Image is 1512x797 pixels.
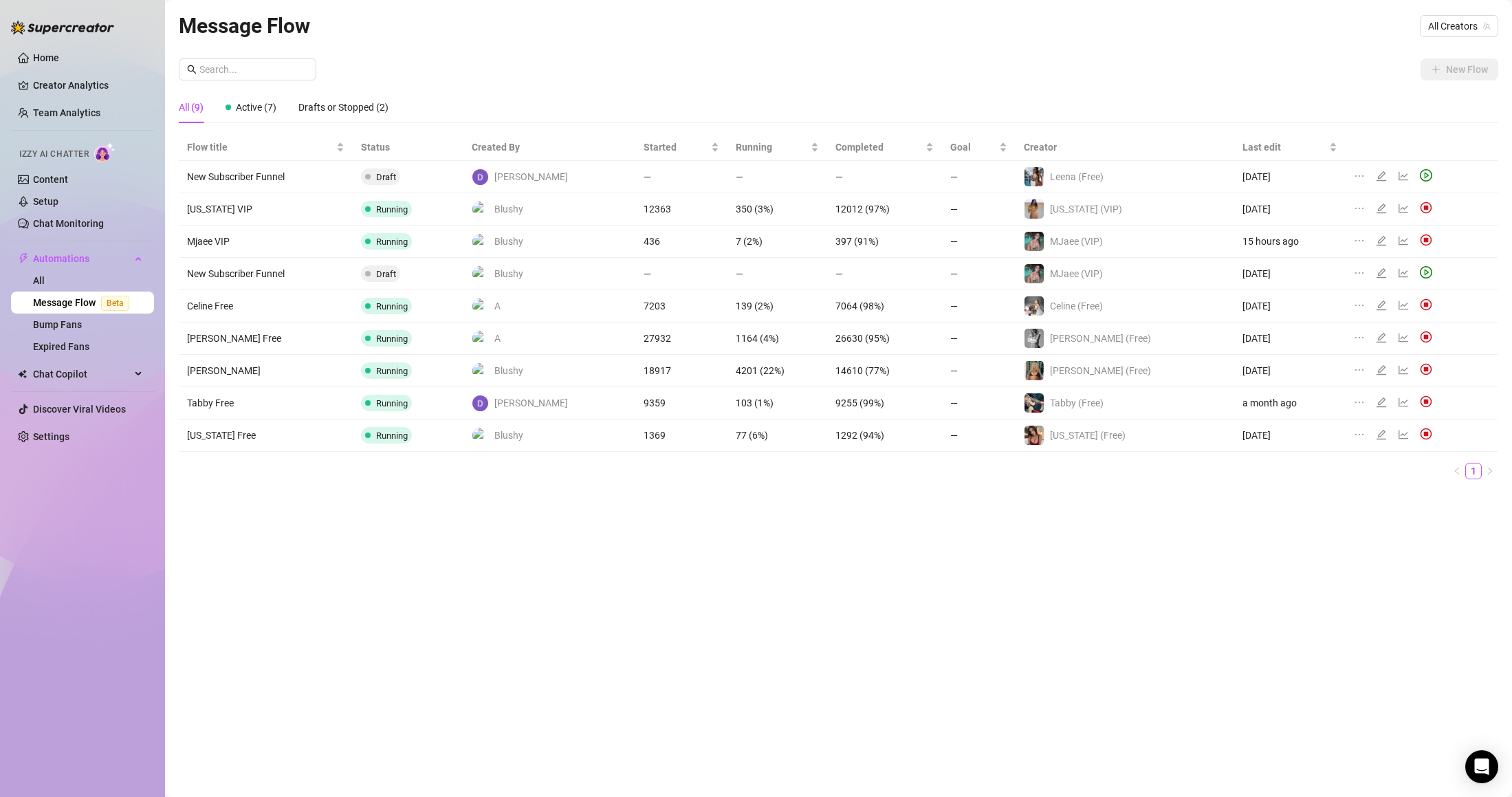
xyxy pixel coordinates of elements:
th: Goal [942,134,1016,161]
span: edit [1376,171,1387,182]
img: svg%3e [1420,234,1432,246]
span: Draft [376,269,396,279]
span: [PERSON_NAME] [494,169,568,184]
td: — [942,355,1016,387]
td: 1369 [635,419,727,452]
a: Creator Analytics [33,74,143,96]
button: New Flow [1421,58,1498,80]
a: Message FlowBeta [33,297,135,308]
span: ellipsis [1354,364,1365,375]
td: 26630 (95%) [827,323,943,355]
img: Ellie (Free) [1025,361,1044,380]
span: Running [376,366,408,376]
span: Goal [950,140,996,155]
img: Chat Copilot [18,369,27,379]
td: [DATE] [1234,355,1345,387]
img: svg%3e [1420,363,1432,375]
span: edit [1376,397,1387,408]
span: edit [1376,203,1387,214]
a: Expired Fans [33,341,89,352]
span: Blushy [494,266,523,281]
span: edit [1376,332,1387,343]
a: Discover Viral Videos [33,404,126,415]
th: Last edit [1234,134,1345,161]
span: ellipsis [1354,235,1365,246]
td: 7203 [635,290,727,323]
a: Bump Fans [33,319,82,330]
img: svg%3e [1420,428,1432,440]
span: Last edit [1242,140,1326,155]
td: 12363 [635,193,727,226]
span: Flow title [187,140,333,155]
img: MJaee (VIP) [1025,232,1044,251]
span: Draft [376,172,396,182]
td: Tabby Free [179,387,353,419]
span: ellipsis [1354,397,1365,408]
span: edit [1376,300,1387,311]
td: [PERSON_NAME] Free [179,323,353,355]
td: — [635,161,727,193]
a: Settings [33,431,69,442]
td: Celine Free [179,290,353,323]
img: svg%3e [1420,298,1432,311]
li: 1 [1465,463,1482,479]
td: — [942,193,1016,226]
span: Automations [33,248,131,270]
img: Kennedy (Free) [1025,329,1044,348]
td: [DATE] [1234,290,1345,323]
button: left [1449,463,1465,479]
td: — [827,161,943,193]
span: edit [1376,268,1387,279]
span: Celine (Free) [1050,301,1103,312]
td: [PERSON_NAME] [179,355,353,387]
td: — [942,290,1016,323]
td: a month ago [1234,387,1345,419]
span: A [494,298,501,314]
span: Blushy [494,201,523,217]
th: Flow title [179,134,353,161]
span: edit [1376,235,1387,246]
td: 27932 [635,323,727,355]
th: Started [635,134,727,161]
img: David Webb [472,395,488,411]
td: [DATE] [1234,161,1345,193]
td: — [942,258,1016,290]
span: [PERSON_NAME] (Free) [1050,333,1151,344]
span: ellipsis [1354,300,1365,311]
img: Leena (Free) [1025,167,1044,186]
img: A [472,331,488,347]
th: Creator [1016,134,1234,161]
span: All Creators [1428,16,1490,36]
td: — [827,258,943,290]
th: Completed [827,134,943,161]
span: line-chart [1398,429,1409,440]
li: Next Page [1482,463,1498,479]
span: ellipsis [1354,171,1365,182]
span: Running [376,237,408,247]
td: [DATE] [1234,323,1345,355]
span: line-chart [1398,235,1409,246]
a: Setup [33,196,58,207]
img: svg%3e [1420,395,1432,408]
a: Team Analytics [33,107,100,118]
td: — [635,258,727,290]
img: David Webb [472,169,488,185]
span: search [187,65,197,74]
th: Created By [463,134,635,161]
span: Started [644,140,708,155]
a: Home [33,52,59,63]
td: [DATE] [1234,258,1345,290]
img: logo-BBDzfeDw.svg [11,21,114,34]
img: Georgia (VIP) [1025,199,1044,219]
img: A [472,298,488,314]
td: 139 (2%) [727,290,827,323]
a: All [33,275,45,286]
span: Running [376,398,408,408]
img: Blushy [472,428,488,444]
span: right [1486,467,1494,475]
span: Active (7) [236,102,276,113]
span: Completed [835,140,923,155]
td: — [942,161,1016,193]
span: play-circle [1420,266,1432,279]
span: Running [736,140,808,155]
